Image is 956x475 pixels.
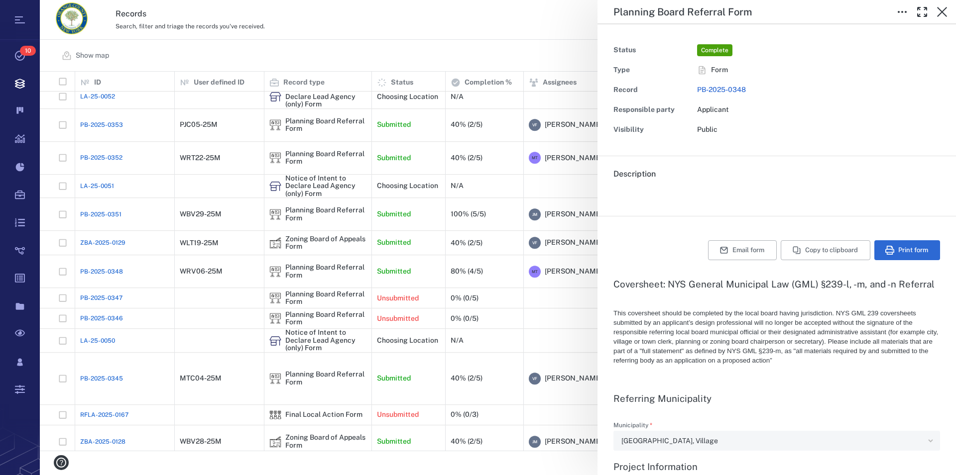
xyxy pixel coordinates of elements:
[613,309,938,364] span: This coversheet should be completed by the local board having jurisdiction. NYS GML 239 covershee...
[613,422,940,431] label: Municipality
[20,46,36,56] span: 10
[613,6,752,18] h5: Planning Board Referral Form
[613,63,693,77] div: Type
[613,392,940,404] h3: Referring Municipality
[613,278,940,290] h3: Coversheet: NYS General Municipal Law (GML) §239-l, -m, and -n Referral
[613,168,940,180] h6: Description
[621,435,924,447] div: [GEOGRAPHIC_DATA], Village
[697,105,729,113] span: Applicant
[613,123,693,137] div: Visibility
[912,2,932,22] button: Toggle Fullscreen
[22,7,43,16] span: Help
[708,240,777,260] button: Email form
[892,2,912,22] button: Toggle to Edit Boxes
[613,431,940,451] div: Municipality
[613,461,940,473] h3: Project Information
[613,43,693,57] div: Status
[697,125,717,133] span: Public
[699,46,730,55] span: Complete
[613,189,615,198] span: .
[711,65,728,75] span: Form
[613,83,693,97] div: Record
[781,240,870,260] button: Copy to clipboard
[697,86,746,94] a: PB-2025-0348
[613,103,693,117] div: Responsible party
[874,240,940,260] button: Print form
[932,2,952,22] button: Close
